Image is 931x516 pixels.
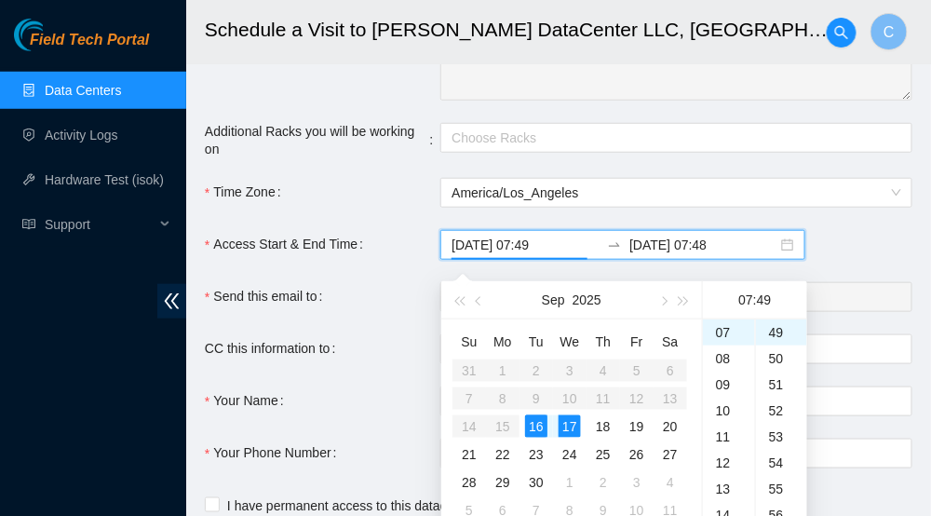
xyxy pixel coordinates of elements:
div: 53 [756,424,807,450]
label: Your Name [205,387,291,416]
span: Support [45,206,155,243]
button: 2025 [573,281,601,319]
td: 2025-10-02 [587,468,620,496]
button: Sep [542,281,565,319]
th: Fr [620,327,654,357]
div: 28 [458,471,480,494]
th: Su [452,327,486,357]
div: 54 [756,450,807,476]
div: 07:49 [710,281,800,319]
td: 2025-09-17 [553,413,587,441]
div: 21 [458,443,480,466]
div: 4 [659,471,681,494]
a: Akamai TechnologiesField Tech Portal [14,34,149,58]
td: 2025-09-23 [519,441,553,468]
span: America/Los_Angeles [452,179,901,207]
img: Akamai Technologies [14,19,94,51]
th: Sa [654,327,687,357]
span: to [607,238,622,252]
td: 2025-10-01 [553,468,587,496]
div: 17 [559,415,581,438]
textarea: Reason for maintenance [440,30,912,101]
div: 22 [492,443,514,466]
th: Tu [519,327,553,357]
label: Send this email to [205,282,331,312]
td: 2025-09-25 [587,441,620,468]
label: Access Start & End Time [205,230,371,260]
div: 29 [492,471,514,494]
td: 2025-09-29 [486,468,519,496]
div: 51 [756,372,807,398]
div: 52 [756,398,807,424]
div: 25 [592,443,614,466]
td: 2025-09-24 [553,441,587,468]
div: 49 [756,319,807,346]
a: Data Centers [45,83,121,98]
div: 08 [703,346,755,372]
a: Activity Logs [45,128,118,143]
label: Your Phone Number [205,439,344,468]
td: 2025-09-21 [452,441,486,468]
div: 16 [525,415,547,438]
label: Time Zone [205,178,289,208]
td: 2025-10-03 [620,468,654,496]
span: read [22,218,35,231]
a: Hardware Test (isok) [45,172,164,187]
label: CC this information to [205,334,344,364]
td: 2025-09-18 [587,413,620,441]
span: C [884,20,895,44]
div: 30 [525,471,547,494]
td: 2025-09-16 [519,413,553,441]
td: 2025-09-19 [620,413,654,441]
div: 09 [703,372,755,398]
input: Access Start & End Time [452,235,600,255]
div: 26 [626,443,648,466]
div: 2 [592,471,614,494]
div: 50 [756,346,807,372]
label: Additional Racks you will be working on [205,126,440,156]
div: 24 [559,443,581,466]
td: 2025-09-30 [519,468,553,496]
td: 2025-10-04 [654,468,687,496]
th: We [553,327,587,357]
input: End date [629,235,777,255]
span: double-left [157,284,186,319]
td: 2025-09-20 [654,413,687,441]
span: I have permanent access to this datacenter [220,496,484,516]
div: 27 [659,443,681,466]
th: Th [587,327,620,357]
td: 2025-09-22 [486,441,519,468]
button: C [870,13,908,50]
button: search [827,18,857,48]
div: 11 [703,424,755,450]
span: Field Tech Portal [30,32,149,49]
td: 2025-09-28 [452,468,486,496]
div: 55 [756,476,807,502]
span: swap-right [607,238,622,252]
div: 1 [559,471,581,494]
div: 13 [703,476,755,502]
div: 23 [525,443,547,466]
div: 19 [626,415,648,438]
div: 18 [592,415,614,438]
td: 2025-09-26 [620,441,654,468]
td: 2025-09-27 [654,441,687,468]
th: Mo [486,327,519,357]
div: 3 [626,471,648,494]
div: 12 [703,450,755,476]
div: 20 [659,415,681,438]
div: 07 [703,319,755,346]
div: 10 [703,398,755,424]
span: search [828,25,856,40]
